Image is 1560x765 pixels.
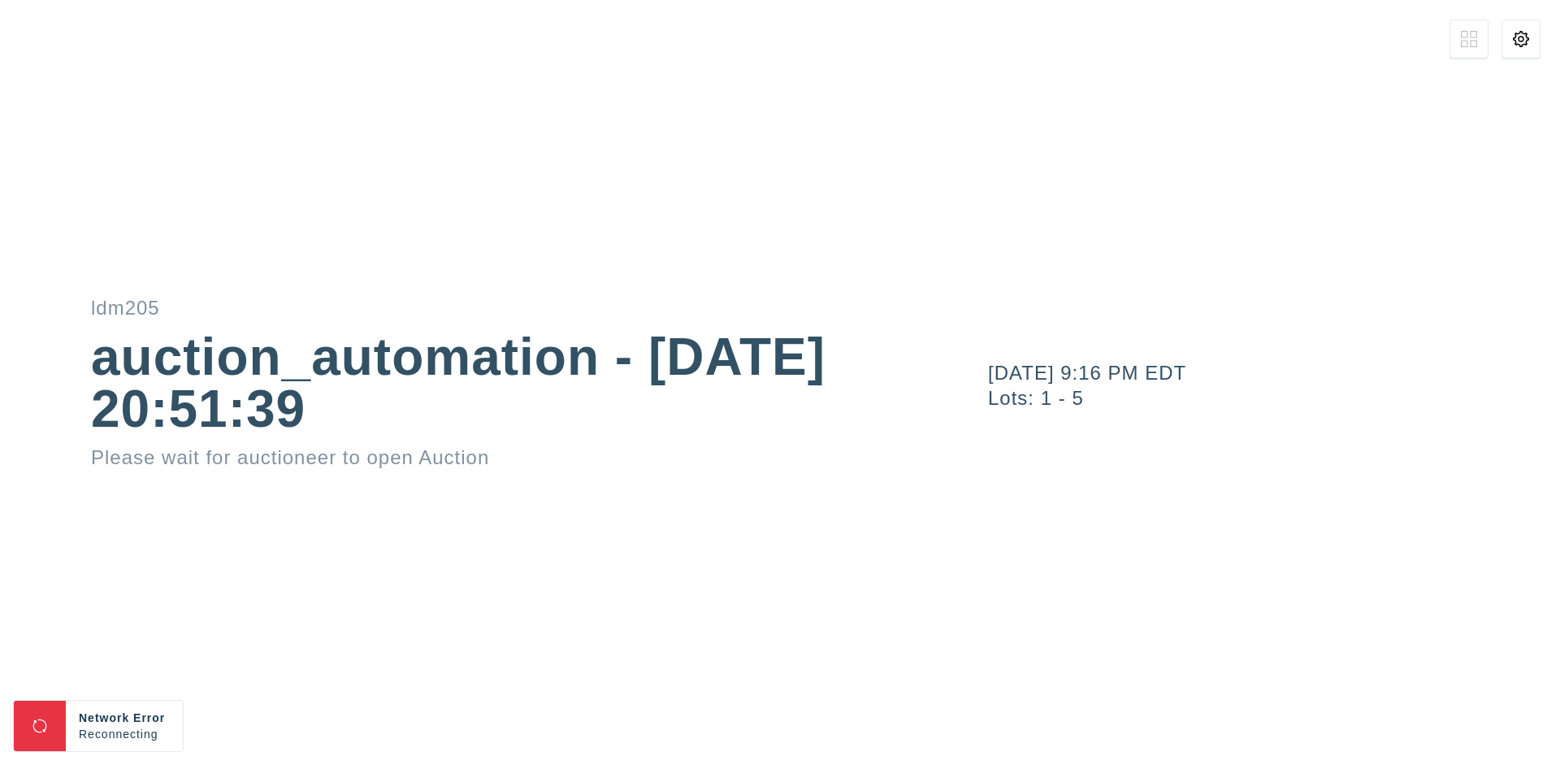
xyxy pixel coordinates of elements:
span: . [162,728,166,741]
span: . [166,728,170,741]
div: [DATE] 9:16 PM EDT [988,363,1560,383]
div: Network Error [79,710,170,726]
div: Please wait for auctioneer to open Auction [91,448,845,467]
div: Reconnecting [79,726,170,742]
div: auction_automation - [DATE] 20:51:39 [91,331,845,435]
span: . [158,728,162,741]
div: Lots: 1 - 5 [988,389,1560,408]
div: ldm205 [91,298,845,318]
